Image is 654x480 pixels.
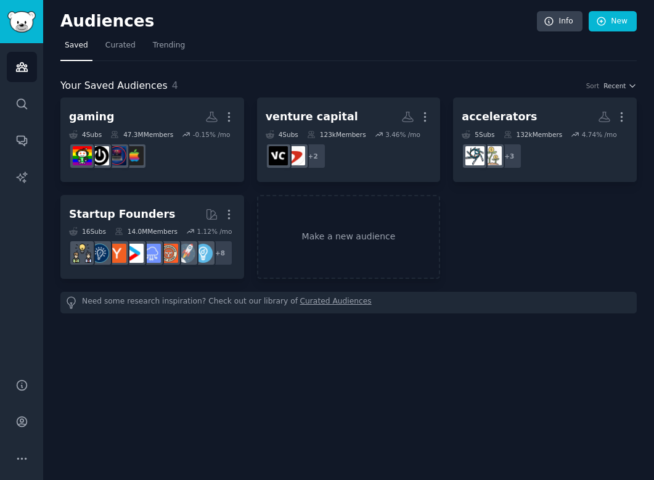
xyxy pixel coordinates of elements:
[465,146,484,165] img: accelerators
[197,227,232,236] div: 1.12 % /mo
[385,130,420,139] div: 3.46 % /mo
[453,97,637,182] a: accelerators5Subs132kMembers4.74% /mo+3AngelInvestingaccelerators
[142,244,161,263] img: SaaS
[194,244,213,263] img: Entrepreneur
[90,244,109,263] img: Entrepreneurship
[73,146,92,165] img: gaming
[603,81,637,90] button: Recent
[193,130,231,139] div: -0.15 % /mo
[269,146,288,165] img: venturecapitaljobs
[110,130,173,139] div: 47.3M Members
[537,11,582,32] a: Info
[496,143,522,169] div: + 3
[101,36,140,61] a: Curated
[504,130,563,139] div: 132k Members
[107,244,126,263] img: ycombinator
[462,109,537,125] div: accelerators
[586,81,600,90] div: Sort
[90,146,109,165] img: PCHardwareDeals
[60,78,168,94] span: Your Saved Audiences
[300,143,326,169] div: + 2
[105,40,136,51] span: Curated
[69,227,106,236] div: 16 Sub s
[125,146,144,165] img: macgaming
[153,40,185,51] span: Trending
[60,292,637,313] div: Need some research inspiration? Check out our library of
[582,130,617,139] div: 4.74 % /mo
[589,11,637,32] a: New
[7,11,36,33] img: GummySearch logo
[125,244,144,263] img: startup
[176,244,195,263] img: startups
[603,81,626,90] span: Recent
[483,146,502,165] img: AngelInvesting
[60,12,537,31] h2: Audiences
[60,195,244,279] a: Startup Founders16Subs14.0MMembers1.12% /mo+8EntrepreneurstartupsEntrepreneurRideAlongSaaSstartup...
[65,40,88,51] span: Saved
[300,296,372,309] a: Curated Audiences
[115,227,178,236] div: 14.0M Members
[172,80,178,91] span: 4
[69,207,175,222] div: Startup Founders
[266,109,358,125] div: venture capital
[207,240,233,266] div: + 8
[149,36,189,61] a: Trending
[73,244,92,263] img: growmybusiness
[266,130,298,139] div: 4 Sub s
[159,244,178,263] img: EntrepreneurRideAlong
[257,195,441,279] a: Make a new audience
[107,146,126,165] img: GamingLaptop
[60,97,244,182] a: gaming4Subs47.3MMembers-0.15% /momacgamingGamingLaptopPCHardwareDealsgaming
[69,109,115,125] div: gaming
[69,130,102,139] div: 4 Sub s
[286,146,305,165] img: Venturex
[257,97,441,182] a: venture capital4Subs123kMembers3.46% /mo+2Venturexventurecapitaljobs
[462,130,494,139] div: 5 Sub s
[60,36,92,61] a: Saved
[307,130,366,139] div: 123k Members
